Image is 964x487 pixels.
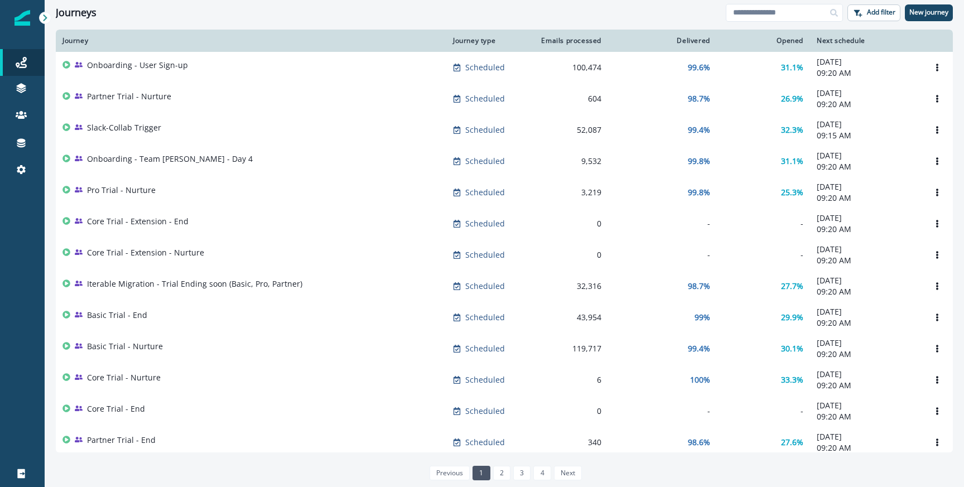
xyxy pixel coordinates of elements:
[56,52,953,83] a: Onboarding - User Sign-upScheduled100,47499.6%31.1%[DATE]09:20 AMOptions
[817,213,915,224] p: [DATE]
[817,161,915,172] p: 09:20 AM
[688,437,710,448] p: 98.6%
[465,218,505,229] p: Scheduled
[427,466,582,480] ul: Pagination
[465,406,505,417] p: Scheduled
[928,184,946,201] button: Options
[554,466,582,480] a: Next page
[465,156,505,167] p: Scheduled
[817,411,915,422] p: 09:20 AM
[513,466,531,480] a: Page 3
[537,437,601,448] div: 340
[688,124,710,136] p: 99.4%
[781,312,803,323] p: 29.9%
[87,310,147,321] p: Basic Trial - End
[847,4,900,21] button: Add filter
[453,36,523,45] div: Journey type
[928,215,946,232] button: Options
[781,187,803,198] p: 25.3%
[56,427,953,458] a: Partner Trial - EndScheduled34098.6%27.6%[DATE]09:20 AMOptions
[928,122,946,138] button: Options
[87,153,253,165] p: Onboarding - Team [PERSON_NAME] - Day 4
[465,343,505,354] p: Scheduled
[537,249,601,261] div: 0
[87,122,161,133] p: Slack-Collab Trigger
[781,62,803,73] p: 31.1%
[817,36,915,45] div: Next schedule
[87,91,171,102] p: Partner Trial - Nurture
[465,62,505,73] p: Scheduled
[537,218,601,229] div: 0
[724,218,803,229] div: -
[817,119,915,130] p: [DATE]
[56,7,97,19] h1: Journeys
[724,249,803,261] div: -
[465,187,505,198] p: Scheduled
[817,337,915,349] p: [DATE]
[817,181,915,192] p: [DATE]
[615,36,710,45] div: Delivered
[87,341,163,352] p: Basic Trial - Nurture
[87,278,302,290] p: Iterable Migration - Trial Ending soon (Basic, Pro, Partner)
[87,185,156,196] p: Pro Trial - Nurture
[465,124,505,136] p: Scheduled
[87,216,189,227] p: Core Trial - Extension - End
[465,249,505,261] p: Scheduled
[56,177,953,208] a: Pro Trial - NurtureScheduled3,21999.8%25.3%[DATE]09:20 AMOptions
[928,278,946,295] button: Options
[781,343,803,354] p: 30.1%
[465,374,505,385] p: Scheduled
[56,333,953,364] a: Basic Trial - NurtureScheduled119,71799.4%30.1%[DATE]09:20 AMOptions
[817,400,915,411] p: [DATE]
[928,372,946,388] button: Options
[87,403,145,414] p: Core Trial - End
[688,343,710,354] p: 99.4%
[688,187,710,198] p: 99.8%
[56,271,953,302] a: Iterable Migration - Trial Ending soon (Basic, Pro, Partner)Scheduled32,31698.7%27.7%[DATE]09:20 ...
[724,406,803,417] div: -
[465,437,505,448] p: Scheduled
[817,224,915,235] p: 09:20 AM
[615,218,710,229] div: -
[781,93,803,104] p: 26.9%
[537,124,601,136] div: 52,087
[56,208,953,239] a: Core Trial - Extension - EndScheduled0--[DATE]09:20 AMOptions
[817,275,915,286] p: [DATE]
[62,36,440,45] div: Journey
[928,309,946,326] button: Options
[928,403,946,420] button: Options
[928,90,946,107] button: Options
[690,374,710,385] p: 100%
[781,124,803,136] p: 32.3%
[615,249,710,261] div: -
[15,10,30,26] img: Inflection
[87,60,188,71] p: Onboarding - User Sign-up
[817,130,915,141] p: 09:15 AM
[465,93,505,104] p: Scheduled
[473,466,490,480] a: Page 1 is your current page
[817,431,915,442] p: [DATE]
[928,153,946,170] button: Options
[817,56,915,67] p: [DATE]
[817,369,915,380] p: [DATE]
[909,8,948,16] p: New journey
[817,306,915,317] p: [DATE]
[56,364,953,396] a: Core Trial - NurtureScheduled6100%33.3%[DATE]09:20 AMOptions
[781,281,803,292] p: 27.7%
[87,435,156,446] p: Partner Trial - End
[533,466,551,480] a: Page 4
[688,281,710,292] p: 98.7%
[928,434,946,451] button: Options
[537,156,601,167] div: 9,532
[537,62,601,73] div: 100,474
[56,114,953,146] a: Slack-Collab TriggerScheduled52,08799.4%32.3%[DATE]09:15 AMOptions
[817,67,915,79] p: 09:20 AM
[817,99,915,110] p: 09:20 AM
[817,244,915,255] p: [DATE]
[56,146,953,177] a: Onboarding - Team [PERSON_NAME] - Day 4Scheduled9,53299.8%31.1%[DATE]09:20 AMOptions
[817,380,915,391] p: 09:20 AM
[817,286,915,297] p: 09:20 AM
[817,442,915,454] p: 09:20 AM
[56,83,953,114] a: Partner Trial - NurtureScheduled60498.7%26.9%[DATE]09:20 AMOptions
[537,343,601,354] div: 119,717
